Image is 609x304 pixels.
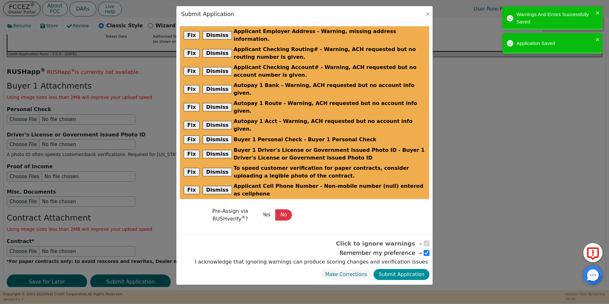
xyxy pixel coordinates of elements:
span: Autopay 1 Bank - Warning, ACH requested but no account info given. [234,82,425,97]
button: Fix [184,168,199,176]
span: Buyer 1 Driver's License or Government Issued Photo ID - Buyer 1 Driver's License or Government I... [234,146,425,162]
button: Fix [184,186,199,194]
span: To speed customer verification for paper contracts, consider uploading a legible photo of the con... [234,164,425,180]
sup: ® [242,215,245,220]
span: Autopay 1 Route - Warning, ACH requested but no account info given. [234,100,425,115]
div: Warnings And Errors Successfully Saved [516,11,594,25]
button: Fix [184,135,199,144]
button: Dismiss [203,31,232,39]
h3: Submit Application [181,11,234,18]
span: Click to ignore warnings [336,239,423,248]
span: Applicant Cell Phone Number - Non-mobile number (null) entered as cellphone [234,182,425,198]
span: Buyer 1 Personal Check - Buyer 1 Personal Check [234,136,376,143]
button: Report Error to FCC [583,243,603,262]
span: Applicant Employer Address - Warning, missing address information. [234,28,425,43]
button: Dismiss [203,186,232,194]
button: Dismiss [203,85,232,93]
button: Fix [184,49,199,57]
button: Fix [184,67,199,75]
button: Dismiss [203,168,232,176]
button: Fix [184,150,199,158]
div: Application Saved [516,40,594,47]
button: Dismiss [203,121,232,129]
label: I acknowledge that ignoring warnings can produce scoring changes and verification issues [193,258,429,266]
button: Fix [184,121,199,129]
button: No [275,209,292,221]
button: Submit Application [374,269,429,280]
button: Close [425,11,431,17]
button: Yes [258,209,276,221]
button: Dismiss [203,135,232,144]
span: Applicant Checking Account# - Warning, ACH requested but no account number is given. [234,64,425,79]
button: Dismiss [203,49,232,57]
span: Applicant Checking Routing# - Warning, ACH requested but no routing number is given. [234,46,425,61]
span: Autopay 1 Acct - Warning, ACH requested but no account info given. [234,117,425,133]
button: close [596,9,600,16]
button: Fix [184,85,199,93]
button: Dismiss [203,103,232,111]
button: Make Corrections [320,269,372,280]
span: Remember my preference [340,248,423,257]
button: Dismiss [203,150,232,158]
button: close [596,36,600,43]
button: Dismiss [203,67,232,75]
span: Pre-Assign via RUSHverify ? [212,208,248,222]
button: Fix [184,31,199,39]
button: Fix [184,103,199,111]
